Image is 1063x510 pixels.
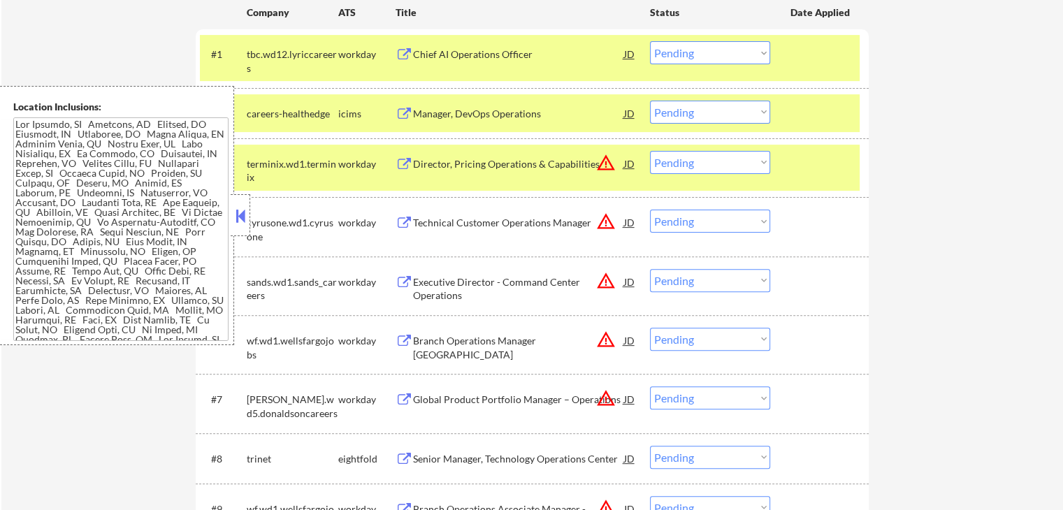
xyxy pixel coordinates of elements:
div: terminix.wd1.terminix [247,157,338,184]
div: workday [338,48,396,61]
div: trinet [247,452,338,466]
div: JD [623,446,637,471]
div: careers-healthedge [247,107,338,121]
div: Director, Pricing Operations & Capabilities [413,157,624,171]
button: warning_amber [596,271,616,291]
div: JD [623,210,637,235]
button: warning_amber [596,330,616,349]
div: [PERSON_NAME].wd5.donaldsoncareers [247,393,338,420]
div: Branch Operations Manager [GEOGRAPHIC_DATA] [413,334,624,361]
button: warning_amber [596,212,616,231]
div: Title [396,6,637,20]
div: workday [338,275,396,289]
div: icims [338,107,396,121]
div: Chief AI Operations Officer [413,48,624,61]
div: #1 [211,48,236,61]
div: Global Product Portfolio Manager – Operations [413,393,624,407]
button: warning_amber [596,388,616,408]
div: #7 [211,393,236,407]
div: workday [338,216,396,230]
div: tbc.wd12.lyriccareers [247,48,338,75]
div: Manager, DevOps Operations [413,107,624,121]
div: workday [338,157,396,171]
div: wf.wd1.wellsfargojobs [247,334,338,361]
div: #8 [211,452,236,466]
div: JD [623,151,637,176]
div: Technical Customer Operations Manager [413,216,624,230]
div: Location Inclusions: [13,100,229,114]
button: warning_amber [596,153,616,173]
div: Date Applied [790,6,852,20]
div: workday [338,334,396,348]
div: Company [247,6,338,20]
div: JD [623,386,637,411]
div: eightfold [338,452,396,466]
div: sands.wd1.sands_careers [247,275,338,303]
div: JD [623,41,637,66]
div: ATS [338,6,396,20]
div: JD [623,101,637,126]
div: Senior Manager, Technology Operations Center [413,452,624,466]
div: workday [338,393,396,407]
div: cyrusone.wd1.cyrusone [247,216,338,243]
div: JD [623,328,637,353]
div: Executive Director - Command Center Operations [413,275,624,303]
div: JD [623,269,637,294]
